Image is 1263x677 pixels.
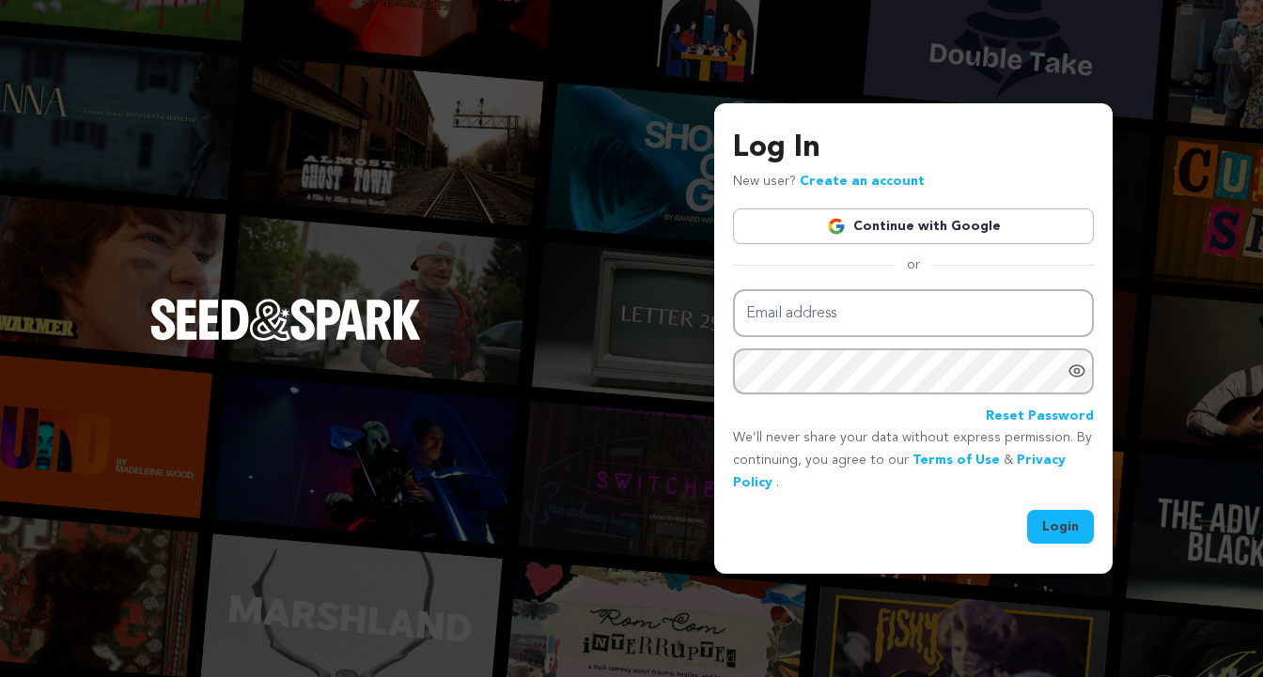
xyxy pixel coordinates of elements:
img: Seed&Spark Logo [150,299,421,340]
a: Reset Password [986,406,1094,428]
button: Login [1027,510,1094,544]
img: Google logo [827,217,846,236]
a: Continue with Google [733,208,1094,244]
p: New user? [733,171,925,193]
h3: Log In [733,126,1094,171]
a: Privacy Policy [733,454,1066,489]
a: Seed&Spark Homepage [150,299,421,377]
input: Email address [733,289,1094,337]
span: or [896,255,931,274]
a: Create an account [800,175,925,188]
p: We’ll never share your data without express permission. By continuing, you agree to our & . [733,427,1094,494]
a: Show password as plain text. Warning: this will display your password on the screen. [1068,362,1086,380]
a: Terms of Use [912,454,1000,467]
